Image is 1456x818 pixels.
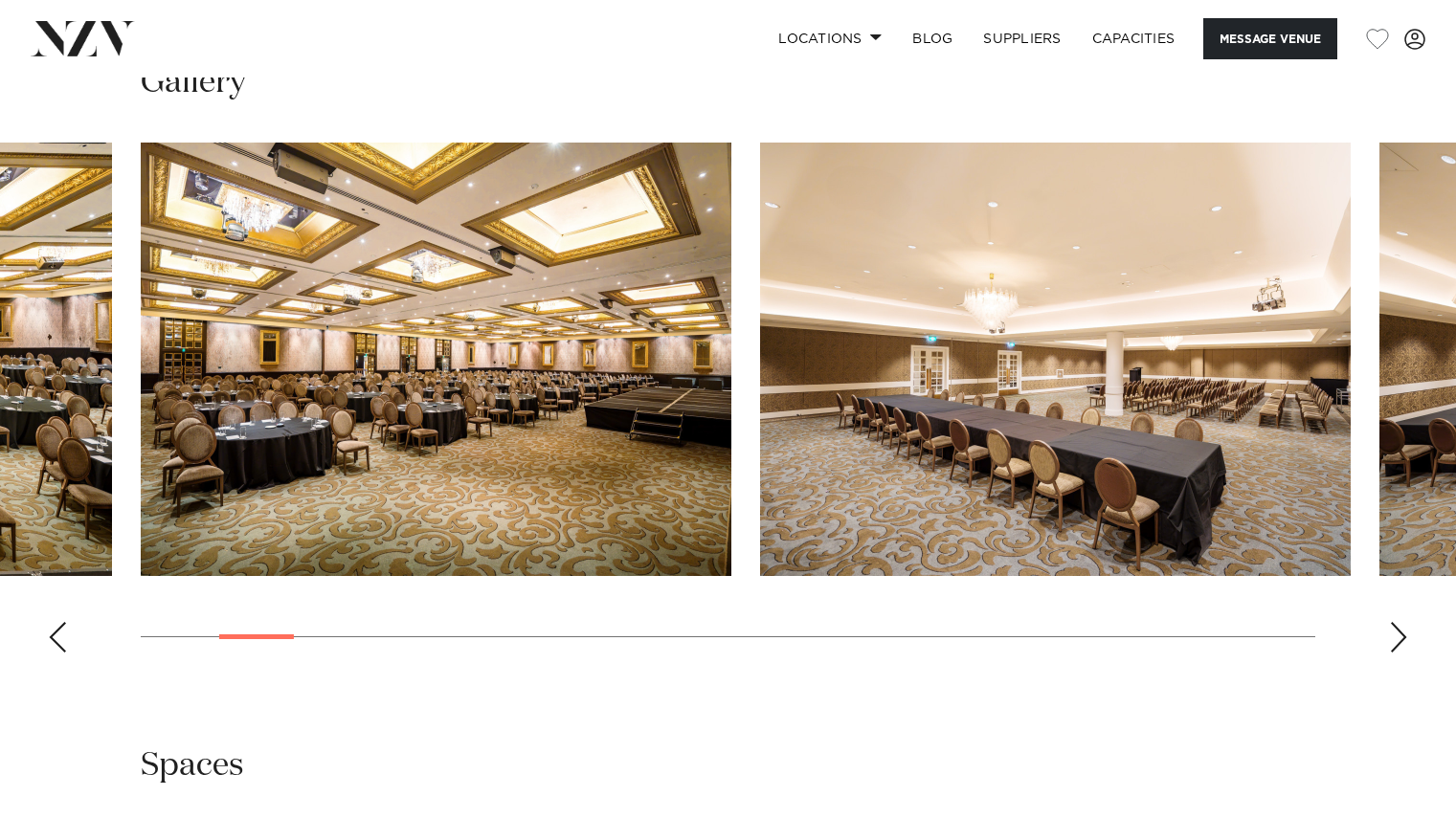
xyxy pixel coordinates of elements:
a: Locations [763,18,897,59]
a: Capacities [1077,18,1191,59]
swiper-slide: 4 / 30 [760,143,1351,576]
swiper-slide: 3 / 30 [141,143,731,576]
button: Message Venue [1203,18,1337,59]
a: SUPPLIERS [968,18,1076,59]
h2: Spaces [141,744,244,787]
h2: Gallery [141,61,246,104]
img: nzv-logo.png [31,21,135,55]
a: BLOG [897,18,968,59]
